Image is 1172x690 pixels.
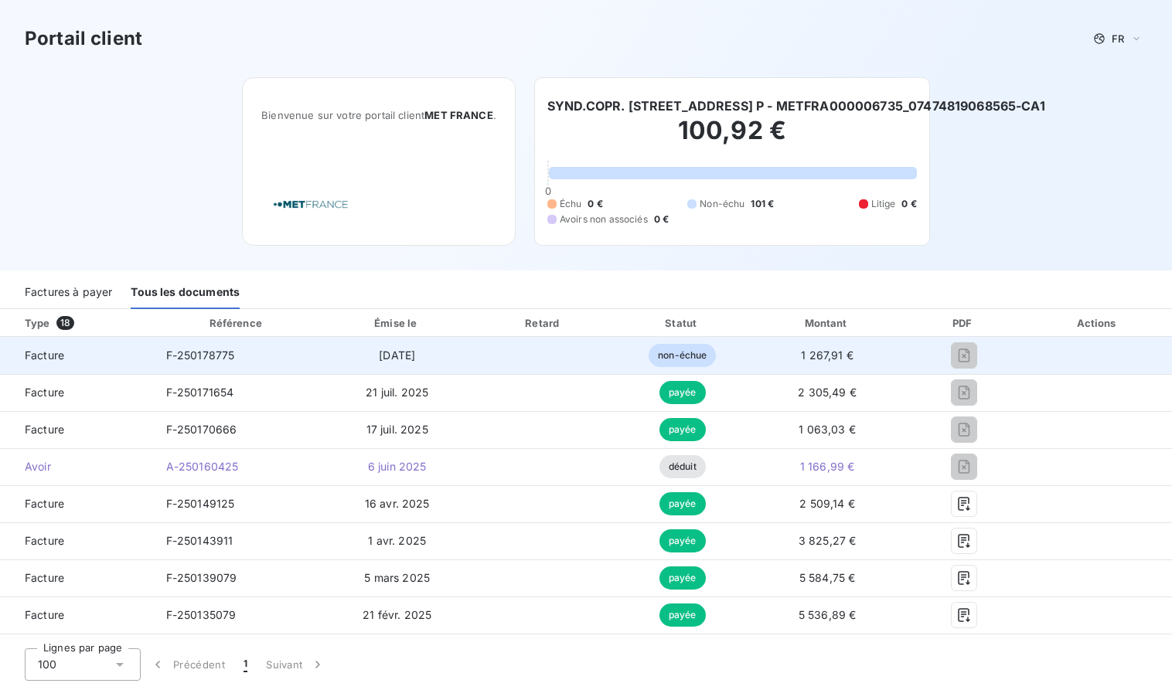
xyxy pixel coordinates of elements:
span: Facture [12,570,141,586]
span: MET FRANCE [424,109,493,121]
span: F-250135079 [166,608,237,621]
span: Non-échu [700,197,744,211]
img: Company logo [261,182,360,226]
div: Factures à payer [25,277,112,309]
span: 1 166,99 € [800,460,855,473]
span: payée [659,418,706,441]
span: Litige [871,197,896,211]
span: F-250139079 [166,571,237,584]
span: 3 825,27 € [799,534,857,547]
span: Facture [12,607,141,623]
span: 1 [244,657,247,672]
span: Bienvenue sur votre portail client . [261,109,496,121]
button: Précédent [141,648,234,681]
span: [DATE] [379,348,415,362]
span: non-échue [649,344,716,367]
span: Facture [12,385,141,400]
span: 17 juil. 2025 [366,423,428,436]
span: payée [659,381,706,404]
span: 0 € [654,212,669,226]
span: Avoirs non associés [560,212,648,226]
span: 100 [38,657,56,672]
div: Statut [617,315,748,331]
span: 0 [545,185,551,197]
span: 16 avr. 2025 [365,497,430,510]
span: payée [659,603,706,627]
span: 21 févr. 2025 [363,608,431,621]
span: payée [659,566,706,590]
h3: Portail client [25,25,142,53]
span: F-250149125 [166,497,235,510]
div: Retard [477,315,612,331]
span: Avoir [12,459,141,474]
span: F-250143911 [166,534,233,547]
span: Échu [560,197,582,211]
span: 21 juil. 2025 [366,386,428,399]
button: Suivant [257,648,335,681]
span: F-250170666 [166,423,237,436]
span: Facture [12,533,141,549]
div: PDF [907,315,1020,331]
h2: 100,92 € [547,115,917,161]
span: 101 € [751,197,774,211]
span: payée [659,529,706,552]
button: 1 [234,648,257,681]
h6: SYND.COPR. [STREET_ADDRESS] P - METFRA000006735_07474819068565-CA1 [547,97,1045,115]
span: 5 mars 2025 [364,571,430,584]
span: 1 267,91 € [801,348,853,362]
div: Référence [210,317,262,329]
span: 0 € [588,197,602,211]
span: 1 063,03 € [799,423,856,436]
div: Montant [754,315,900,331]
span: 2 509,14 € [799,497,855,510]
div: Émise le [324,315,471,331]
span: FR [1112,32,1124,45]
span: 6 juin 2025 [368,460,427,473]
span: Facture [12,348,141,363]
span: 5 584,75 € [799,571,856,584]
span: 1 avr. 2025 [368,534,426,547]
span: Facture [12,422,141,437]
div: Type [15,315,151,331]
span: F-250171654 [166,386,234,399]
span: 18 [56,316,74,330]
span: déduit [659,455,706,478]
span: 2 305,49 € [798,386,857,399]
span: 5 536,89 € [799,608,857,621]
div: Actions [1027,315,1169,331]
span: 0 € [901,197,916,211]
span: A-250160425 [166,460,239,473]
span: F-250178775 [166,348,235,362]
span: payée [659,492,706,515]
span: Facture [12,496,141,512]
div: Tous les documents [131,277,240,309]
